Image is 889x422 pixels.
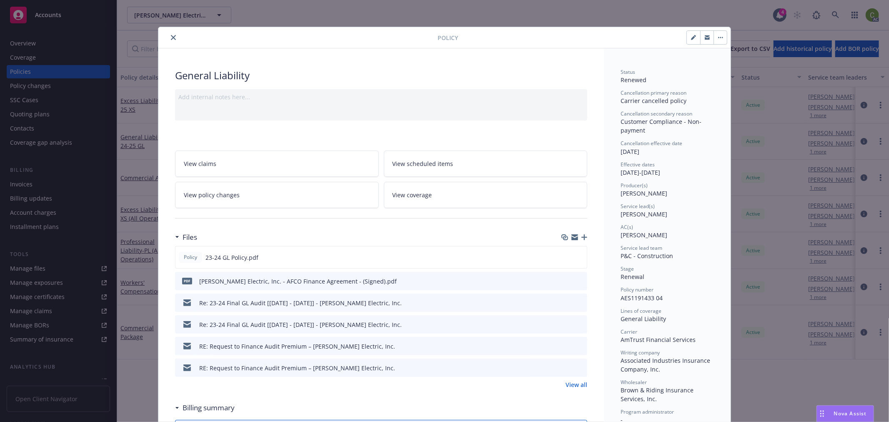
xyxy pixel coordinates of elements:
[621,408,674,415] span: Program administrator
[199,299,402,307] div: Re: 23-24 Final GL Audit [[DATE] - [DATE]] - [PERSON_NAME] Electric, Inc.
[621,224,633,231] span: AC(s)
[576,342,584,351] button: preview file
[384,151,588,177] a: View scheduled items
[621,273,644,281] span: Renewal
[834,410,867,417] span: Nova Assist
[393,191,432,199] span: View coverage
[563,364,570,372] button: download file
[563,277,570,286] button: download file
[184,191,240,199] span: View policy changes
[621,336,696,344] span: AmTrust Financial Services
[576,364,584,372] button: preview file
[175,232,197,243] div: Files
[621,182,648,189] span: Producer(s)
[438,33,458,42] span: Policy
[178,93,584,101] div: Add internal notes here...
[182,278,192,284] span: pdf
[621,210,667,218] span: [PERSON_NAME]
[621,294,663,302] span: AES1191433 04
[199,277,397,286] div: [PERSON_NAME] Electric, Inc. - AFCO Finance Agreement - (Signed).pdf
[621,110,692,117] span: Cancellation secondary reason
[816,405,874,422] button: Nova Assist
[576,277,584,286] button: preview file
[621,97,686,105] span: Carrier cancelled policy
[817,406,827,422] div: Drag to move
[199,364,395,372] div: RE: Request to Finance Audit Premium – [PERSON_NAME] Electric, Inc.
[205,253,258,262] span: 23-24 GL Policy.pdf
[621,231,667,239] span: [PERSON_NAME]
[621,161,714,177] div: [DATE] - [DATE]
[175,182,379,208] a: View policy changes
[393,159,453,168] span: View scheduled items
[563,342,570,351] button: download file
[566,380,587,389] a: View all
[175,68,587,83] div: General Liability
[576,253,583,262] button: preview file
[184,159,216,168] span: View claims
[183,232,197,243] h3: Files
[621,307,661,314] span: Lines of coverage
[621,161,655,168] span: Effective dates
[175,151,379,177] a: View claims
[168,33,178,43] button: close
[621,148,639,156] span: [DATE]
[621,328,637,335] span: Carrier
[576,320,584,329] button: preview file
[621,315,666,323] span: General Liability
[563,320,570,329] button: download file
[621,386,695,403] span: Brown & Riding Insurance Services, Inc.
[621,189,667,197] span: [PERSON_NAME]
[621,76,646,84] span: Renewed
[621,244,662,251] span: Service lead team
[183,402,235,413] h3: Billing summary
[621,357,712,373] span: Associated Industries Insurance Company, Inc.
[182,254,199,261] span: Policy
[563,299,570,307] button: download file
[621,349,660,356] span: Writing company
[621,286,654,293] span: Policy number
[563,253,569,262] button: download file
[621,140,682,147] span: Cancellation effective date
[384,182,588,208] a: View coverage
[621,118,701,134] span: Customer Compliance - Non-payment
[576,299,584,307] button: preview file
[621,89,686,96] span: Cancellation primary reason
[621,68,635,75] span: Status
[621,379,647,386] span: Wholesaler
[621,252,673,260] span: P&C - Construction
[199,342,395,351] div: RE: Request to Finance Audit Premium – [PERSON_NAME] Electric, Inc.
[199,320,402,329] div: Re: 23-24 Final GL Audit [[DATE] - [DATE]] - [PERSON_NAME] Electric, Inc.
[175,402,235,413] div: Billing summary
[621,265,634,272] span: Stage
[621,203,655,210] span: Service lead(s)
